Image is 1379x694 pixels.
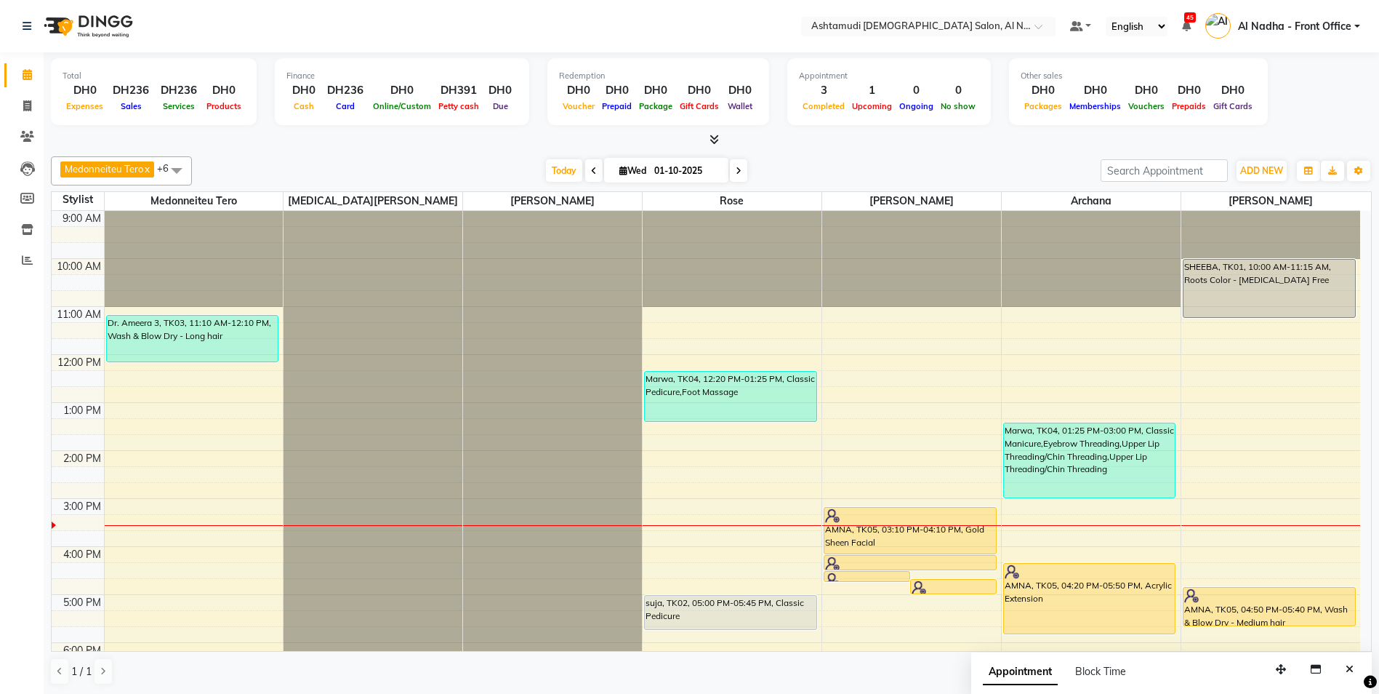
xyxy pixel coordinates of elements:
span: Gift Cards [1210,101,1256,111]
span: [PERSON_NAME] [1181,192,1360,210]
div: DH0 [286,82,321,99]
div: DH236 [321,82,369,99]
div: DH0 [369,82,435,99]
div: DH0 [1168,82,1210,99]
div: DH236 [155,82,203,99]
span: [PERSON_NAME] [822,192,1001,210]
span: Medonneiteu Tero [105,192,284,210]
span: Completed [799,101,848,111]
span: Petty cash [435,101,483,111]
span: Appointment [983,659,1058,685]
span: Today [546,159,582,182]
div: Redemption [559,70,757,82]
div: Other sales [1021,70,1256,82]
span: Upcoming [848,101,896,111]
span: Rose [643,192,821,210]
span: Wed [616,165,650,176]
button: ADD NEW [1237,161,1287,181]
span: +6 [157,162,180,174]
span: Archana [1002,192,1181,210]
div: 5:00 PM [60,595,104,610]
div: Marwa, TK04, 12:20 PM-01:25 PM, Classic Pedicure,Foot Massage [645,372,816,421]
div: Finance [286,70,518,82]
a: x [143,163,150,175]
div: AMNA, TK05, 03:10 PM-04:10 PM, Gold Sheen Facial [824,508,996,554]
div: AMNA, TK05, 04:40 PM-05:00 PM, Under Arms Waxing [911,580,996,594]
span: Expenses [63,101,107,111]
div: 1:00 PM [60,403,104,418]
span: Ongoing [896,101,937,111]
div: 0 [896,82,937,99]
span: Wallet [724,101,756,111]
span: Services [159,101,198,111]
div: AMNA, TK05, 04:20 PM-05:50 PM, Acrylic Extension [1004,564,1175,634]
div: 10:00 AM [54,259,104,274]
div: DH236 [107,82,155,99]
span: Gift Cards [676,101,723,111]
div: DH0 [676,82,723,99]
span: No show [937,101,979,111]
div: DH0 [1066,82,1125,99]
span: Al Nadha - Front Office [1238,19,1351,34]
span: 1 / 1 [71,664,92,679]
span: Medonneiteu Tero [65,163,143,175]
div: DH0 [1210,82,1256,99]
div: DH391 [435,82,483,99]
div: Total [63,70,245,82]
div: AMNA, TK05, 04:50 PM-05:40 PM, Wash & Blow Dry - Medium hair [1183,588,1355,626]
div: 12:00 PM [55,355,104,370]
div: Marwa, TK04, 01:25 PM-03:00 PM, Classic Manicure,Eyebrow Threading,Upper Lip Threading/Chin Threa... [1004,423,1175,498]
span: Voucher [559,101,598,111]
div: DH0 [203,82,245,99]
div: 3:00 PM [60,499,104,514]
div: DH0 [1021,82,1066,99]
span: Prepaid [598,101,635,111]
div: Appointment [799,70,979,82]
span: Card [332,101,358,111]
span: ADD NEW [1240,165,1283,176]
div: 11:00 AM [54,307,104,322]
div: Dr. Ameera 3, TK03, 11:10 AM-12:10 PM, Wash & Blow Dry - Long hair [107,316,278,362]
a: 45 [1182,20,1191,33]
span: Cash [290,101,318,111]
img: logo [37,6,137,47]
input: 2025-10-01 [650,160,723,182]
div: AMNA, TK05, 04:10 PM-04:30 PM, Full Arms Waxing [824,556,996,570]
span: Prepaids [1168,101,1210,111]
div: 9:00 AM [60,211,104,226]
span: Packages [1021,101,1066,111]
span: Block Time [1075,665,1126,678]
div: DH0 [723,82,757,99]
div: DH0 [63,82,107,99]
div: 0 [937,82,979,99]
span: 45 [1184,12,1196,23]
span: [PERSON_NAME] [463,192,642,210]
div: DH0 [483,82,518,99]
img: Al Nadha - Front Office [1205,13,1231,39]
div: DH0 [598,82,635,99]
div: DH0 [559,82,598,99]
span: Online/Custom [369,101,435,111]
span: Products [203,101,245,111]
button: Close [1339,658,1360,681]
span: [MEDICAL_DATA][PERSON_NAME] [284,192,462,210]
div: 3 [799,82,848,99]
span: Vouchers [1125,101,1168,111]
span: Memberships [1066,101,1125,111]
div: 4:00 PM [60,547,104,562]
div: suja, TK02, 05:00 PM-05:45 PM, Classic Pedicure [645,596,816,629]
span: Package [635,101,676,111]
span: Due [489,101,512,111]
div: AMNA, TK05, 04:30 PM-04:45 PM, Vitamin-C Serum/Collagen - Mask [824,572,909,581]
input: Search Appointment [1101,159,1228,182]
div: Stylist [52,192,104,207]
div: 6:00 PM [60,643,104,658]
div: 2:00 PM [60,451,104,466]
div: 1 [848,82,896,99]
div: DH0 [1125,82,1168,99]
span: Sales [117,101,145,111]
div: DH0 [635,82,676,99]
div: SHEEBA, TK01, 10:00 AM-11:15 AM, Roots Color - [MEDICAL_DATA] Free [1183,260,1355,317]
